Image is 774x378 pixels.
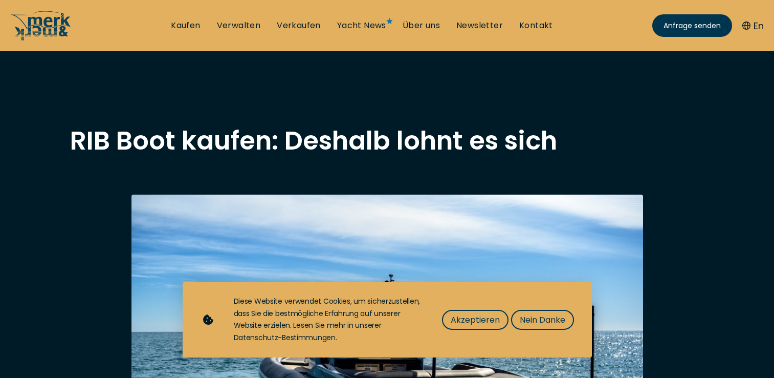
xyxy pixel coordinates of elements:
[337,20,386,31] a: Yacht News
[403,20,440,31] a: Über uns
[519,20,553,31] a: Kontakt
[664,20,721,31] span: Anfrage senden
[456,20,503,31] a: Newsletter
[217,20,261,31] a: Verwalten
[171,20,200,31] a: Kaufen
[70,128,704,154] h1: RIB Boot kaufen: Deshalb lohnt es sich
[742,19,764,33] button: En
[652,14,732,37] a: Anfrage senden
[234,296,422,344] div: Diese Website verwendet Cookies, um sicherzustellen, dass Sie die bestmögliche Erfahrung auf unse...
[451,313,500,326] span: Akzeptieren
[277,20,321,31] a: Verkaufen
[442,310,508,330] button: Akzeptieren
[511,310,574,330] button: Nein Danke
[234,332,336,343] a: Datenschutz-Bestimmungen
[520,313,565,326] span: Nein Danke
